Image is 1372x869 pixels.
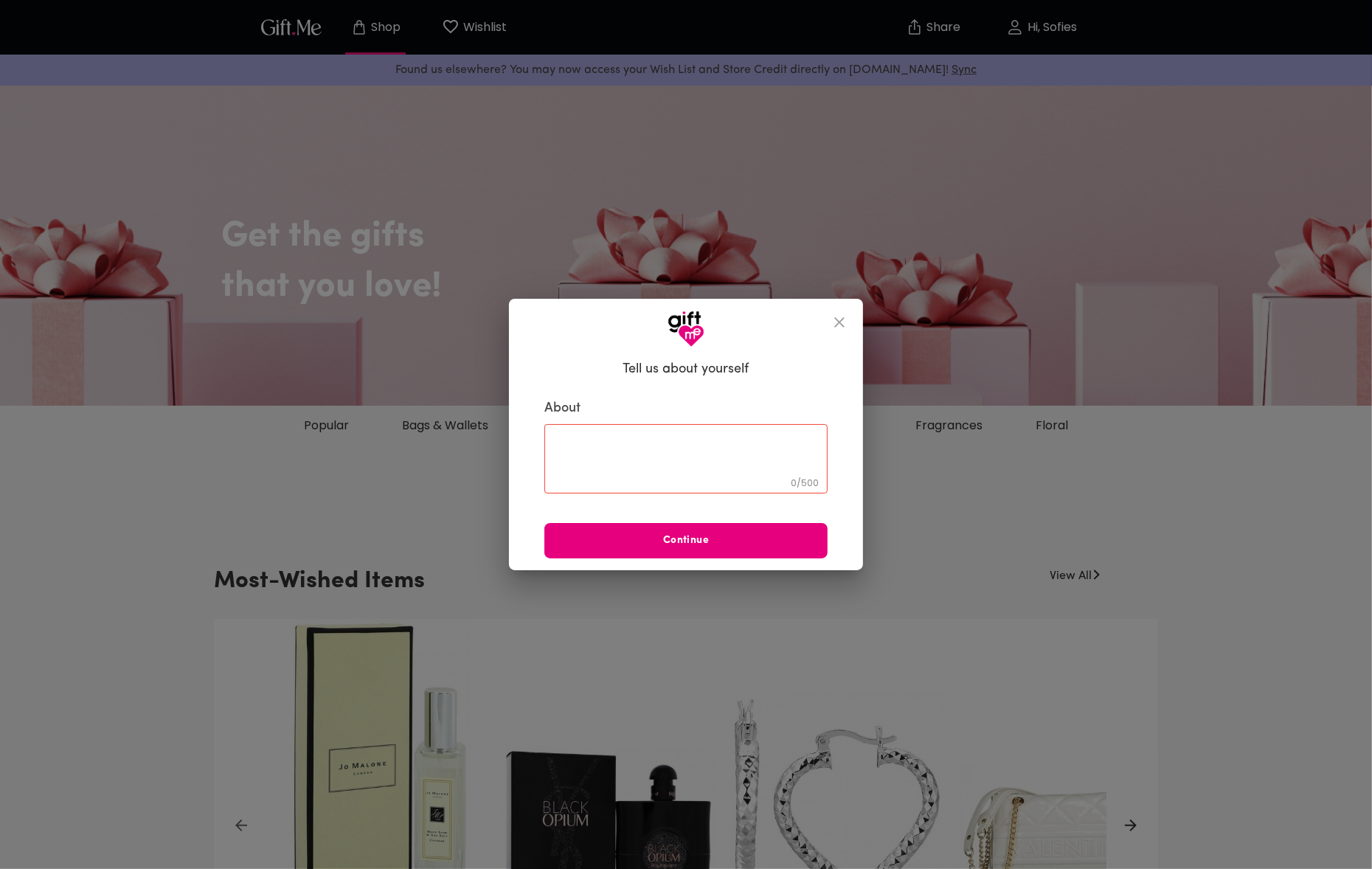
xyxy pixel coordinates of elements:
img: GiftMe Logo [668,311,704,347]
button: close [822,305,857,340]
h6: Tell us about yourself [623,361,749,378]
label: About [544,400,828,418]
button: Continue [544,523,828,558]
span: Continue [544,533,828,549]
span: 0 / 500 [791,477,819,489]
